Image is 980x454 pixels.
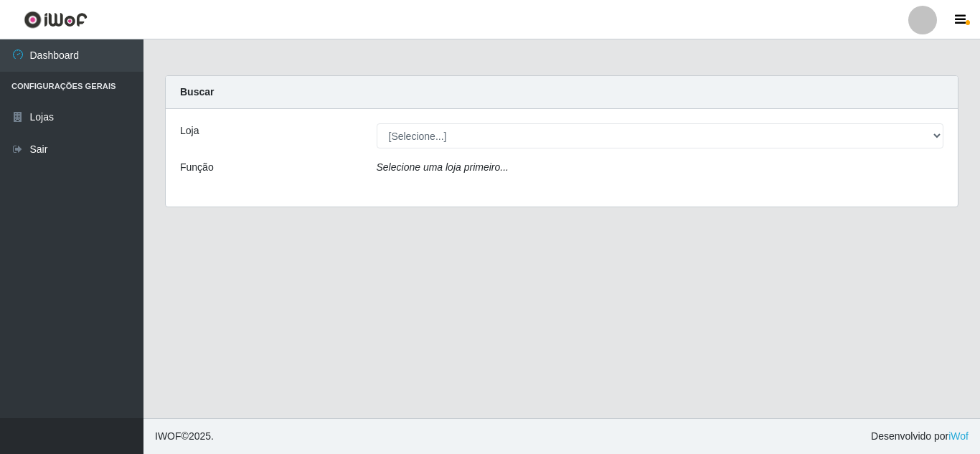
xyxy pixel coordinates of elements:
[155,429,214,444] span: © 2025 .
[377,161,509,173] i: Selecione uma loja primeiro...
[180,160,214,175] label: Função
[948,430,969,442] a: iWof
[24,11,88,29] img: CoreUI Logo
[871,429,969,444] span: Desenvolvido por
[180,123,199,138] label: Loja
[155,430,182,442] span: IWOF
[180,86,214,98] strong: Buscar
